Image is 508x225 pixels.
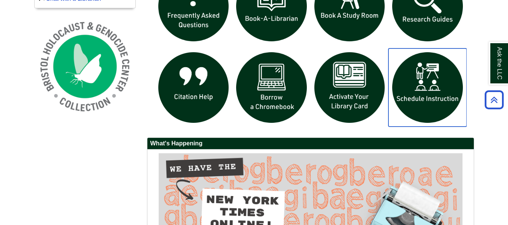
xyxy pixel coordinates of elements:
[232,48,311,127] img: Borrow a chromebook icon links to the borrow a chromebook web page
[147,138,474,149] h2: What's Happening
[155,48,233,127] img: citation help icon links to citation help guide page
[311,48,389,127] img: activate Library Card icon links to form to activate student ID into library card
[388,48,467,127] img: For faculty. Schedule Library Instruction icon links to form.
[482,95,506,105] a: Back to Top
[34,16,136,117] img: Holocaust and Genocide Collection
